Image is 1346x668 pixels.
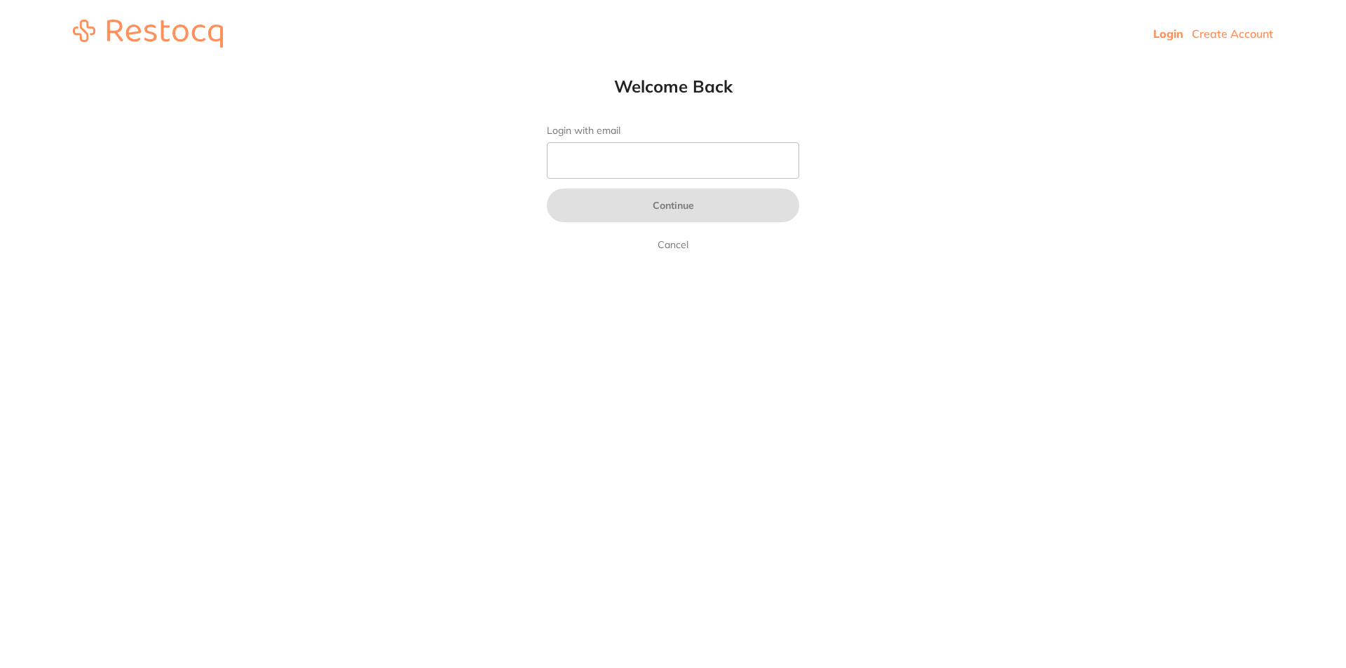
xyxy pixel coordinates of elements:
[519,76,827,97] h1: Welcome Back
[655,236,691,253] a: Cancel
[547,189,799,222] button: Continue
[73,20,223,48] img: restocq_logo.svg
[547,125,799,137] label: Login with email
[1153,27,1183,41] a: Login
[1192,27,1273,41] a: Create Account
